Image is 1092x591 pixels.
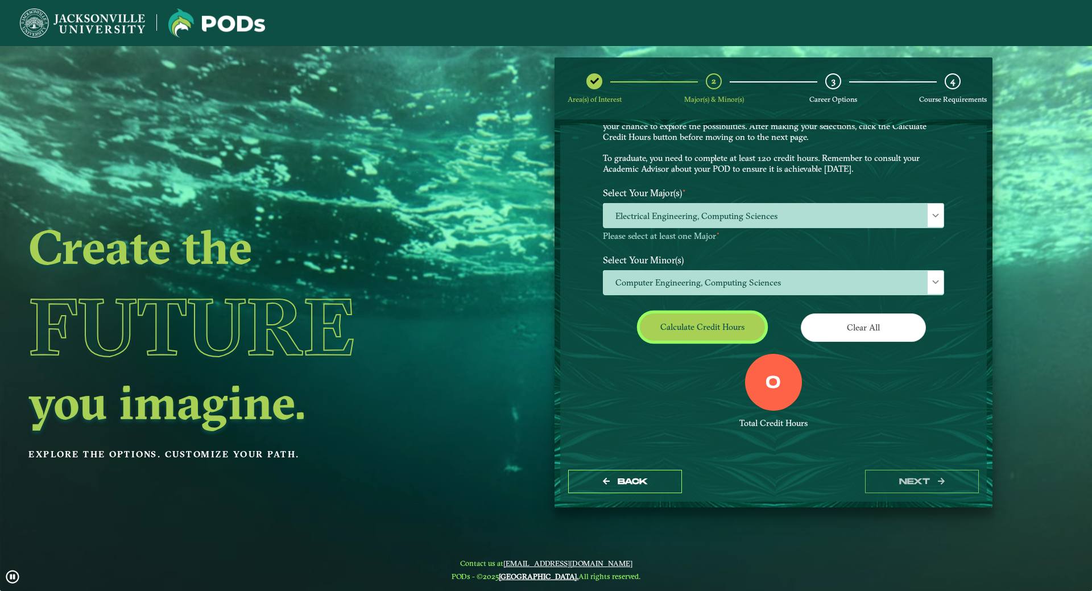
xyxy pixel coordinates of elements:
[568,95,622,104] span: Area(s) of Interest
[28,378,463,426] h2: you imagine.
[716,229,720,237] sup: ⋆
[712,76,716,86] span: 2
[594,249,953,270] label: Select Your Minor(s)
[20,9,145,38] img: Jacksonville University logo
[452,572,640,581] span: PODs - ©2025 All rights reserved.
[809,95,857,104] span: Career Options
[603,204,944,228] span: Electrical Engineering, Computing Sciences
[452,559,640,568] span: Contact us at
[499,572,578,581] a: [GEOGRAPHIC_DATA].
[503,559,632,568] a: [EMAIL_ADDRESS][DOMAIN_NAME]
[168,9,265,38] img: Jacksonville University logo
[603,110,944,175] p: Choose your major(s) and minor(s) in the dropdown windows below to create a POD. This is your cha...
[618,477,648,486] span: Back
[28,223,463,271] h2: Create the
[766,373,781,394] label: 0
[603,231,944,242] p: Please select at least one Major
[640,313,765,340] button: Calculate credit hours
[28,275,463,378] h1: Future
[568,470,682,493] button: Back
[865,470,979,493] button: next
[682,186,686,195] sup: ⋆
[603,418,944,429] div: Total Credit Hours
[832,76,835,86] span: 3
[919,95,987,104] span: Course Requirements
[801,313,926,341] button: Clear All
[684,95,744,104] span: Major(s) & Minor(s)
[594,183,953,204] label: Select Your Major(s)
[950,76,955,86] span: 4
[28,446,463,463] p: Explore the options. Customize your path.
[603,271,944,295] span: Computer Engineering, Computing Sciences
